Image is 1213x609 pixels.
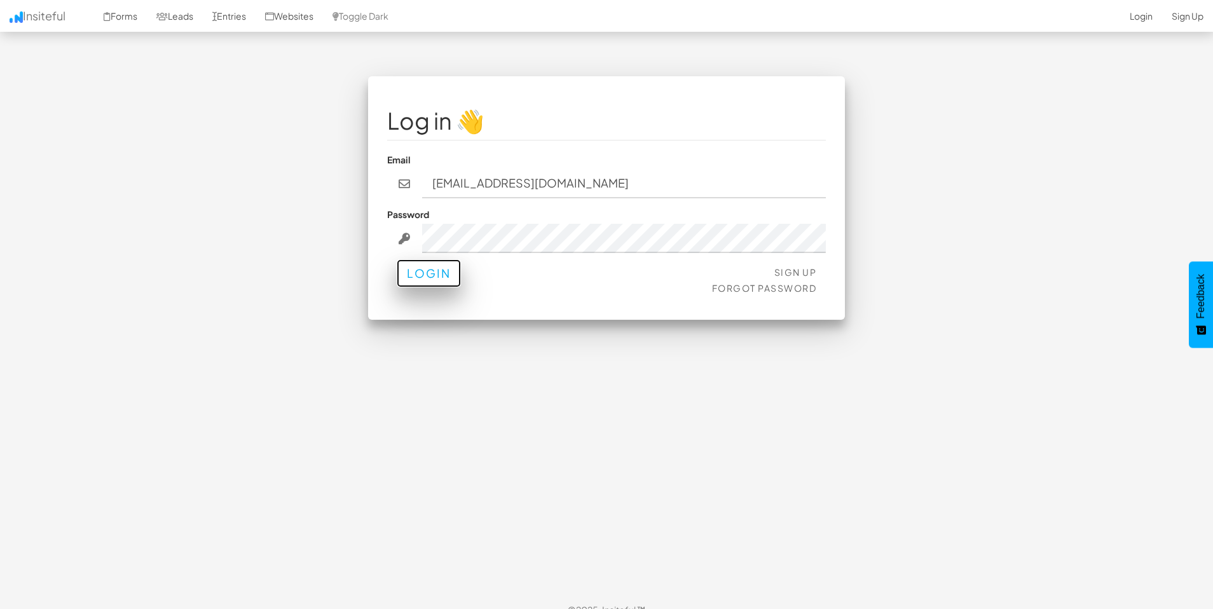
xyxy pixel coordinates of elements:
label: Password [387,208,429,221]
label: Email [387,153,411,166]
button: Feedback - Show survey [1189,261,1213,348]
a: Sign Up [774,266,817,278]
input: john@doe.com [422,169,826,198]
span: Feedback [1195,274,1207,318]
img: icon.png [10,11,23,23]
a: Forgot Password [712,282,817,294]
h1: Log in 👋 [387,108,826,133]
button: Login [397,259,461,287]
